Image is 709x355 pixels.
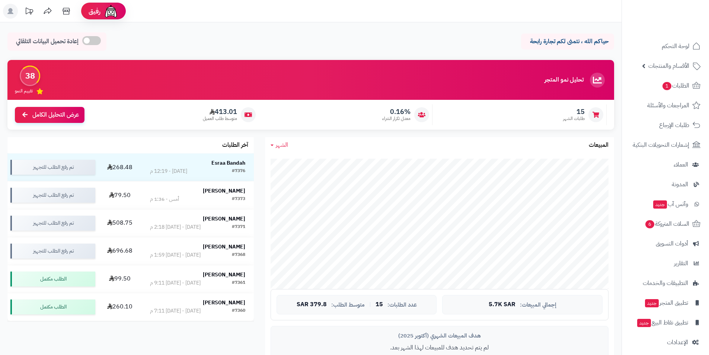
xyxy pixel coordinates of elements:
a: المدونة [626,175,705,193]
span: عدد الطلبات: [387,302,417,308]
span: التطبيقات والخدمات [643,278,688,288]
div: #7360 [232,307,245,315]
td: 99.50 [98,265,141,293]
div: #7361 [232,279,245,287]
span: وآتس آب [652,199,688,209]
div: الطلب مكتمل [10,299,95,314]
td: 696.68 [98,237,141,265]
span: 379.8 SAR [297,301,327,308]
span: طلبات الإرجاع [659,120,689,130]
div: #7376 [232,168,245,175]
a: التقارير [626,254,705,272]
div: تم رفع الطلب للتجهيز [10,160,95,175]
span: معدل تكرار الشراء [382,115,411,122]
a: تطبيق نقاط البيعجديد [626,314,705,332]
span: الإعدادات [667,337,688,348]
span: لوحة التحكم [662,41,689,51]
strong: [PERSON_NAME] [203,299,245,307]
td: 508.75 [98,209,141,237]
a: طلبات الإرجاع [626,116,705,134]
a: الإعدادات [626,333,705,351]
span: جديد [645,299,659,307]
span: رفيق [89,7,100,16]
div: أمس - 1:36 م [150,196,179,203]
span: إشعارات التحويلات البنكية [633,140,689,150]
span: المراجعات والأسئلة [647,100,689,111]
span: تقييم النمو [15,88,33,94]
span: إجمالي المبيعات: [520,302,556,308]
span: الأقسام والمنتجات [648,61,689,71]
a: تطبيق المتجرجديد [626,294,705,312]
span: | [369,302,371,307]
span: تطبيق نقاط البيع [636,317,688,328]
span: التقارير [674,258,688,269]
a: السلات المتروكة6 [626,215,705,233]
span: 6 [645,220,654,228]
span: جديد [637,319,651,327]
strong: [PERSON_NAME] [203,243,245,251]
span: متوسط الطلب: [331,302,365,308]
strong: [PERSON_NAME] [203,187,245,195]
a: لوحة التحكم [626,37,705,55]
div: تم رفع الطلب للتجهيز [10,244,95,259]
a: أدوات التسويق [626,235,705,253]
div: [DATE] - [DATE] 2:18 م [150,224,201,231]
span: 15 [376,301,383,308]
div: [DATE] - [DATE] 9:11 م [150,279,201,287]
a: العملاء [626,156,705,174]
div: [DATE] - [DATE] 7:11 م [150,307,201,315]
span: 15 [563,108,585,116]
div: تم رفع الطلب للتجهيز [10,188,95,203]
strong: Esraa Bandah [211,159,245,167]
p: لم يتم تحديد هدف للمبيعات لهذا الشهر بعد. [277,343,603,352]
div: #7371 [232,224,245,231]
a: إشعارات التحويلات البنكية [626,136,705,154]
p: حياكم الله ، نتمنى لكم تجارة رابحة [527,37,609,46]
td: 260.10 [98,293,141,321]
span: متوسط طلب العميل [203,115,237,122]
span: جديد [653,200,667,209]
div: [DATE] - [DATE] 1:59 م [150,251,201,259]
span: العملاء [674,159,688,170]
a: الشهر [271,141,288,149]
span: 1 [662,82,671,90]
h3: المبيعات [589,142,609,149]
span: 5.7K SAR [489,301,515,308]
a: الطلبات1 [626,77,705,95]
span: تطبيق المتجر [644,298,688,308]
h3: تحليل نمو المتجر [544,77,584,83]
strong: [PERSON_NAME] [203,215,245,223]
img: ai-face.png [103,4,118,19]
span: أدوات التسويق [656,238,688,249]
span: الطلبات [662,80,689,91]
div: تم رفع الطلب للتجهيز [10,216,95,231]
span: الشهر [276,140,288,149]
strong: [PERSON_NAME] [203,271,245,279]
a: تحديثات المنصة [20,4,38,20]
span: 0.16% [382,108,411,116]
a: التطبيقات والخدمات [626,274,705,292]
div: #7373 [232,196,245,203]
span: المدونة [672,179,688,190]
img: logo-2.png [658,20,702,36]
span: السلات المتروكة [645,219,689,229]
td: 79.50 [98,181,141,209]
span: طلبات الشهر [563,115,585,122]
a: المراجعات والأسئلة [626,96,705,114]
span: 413.01 [203,108,237,116]
div: [DATE] - 12:19 م [150,168,187,175]
a: وآتس آبجديد [626,195,705,213]
h3: آخر الطلبات [222,142,248,149]
span: إعادة تحميل البيانات التلقائي [16,37,79,46]
div: #7368 [232,251,245,259]
a: عرض التحليل الكامل [15,107,84,123]
div: الطلب مكتمل [10,272,95,286]
td: 268.48 [98,153,141,181]
div: هدف المبيعات الشهري (أكتوبر 2025) [277,332,603,340]
span: عرض التحليل الكامل [32,111,79,119]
